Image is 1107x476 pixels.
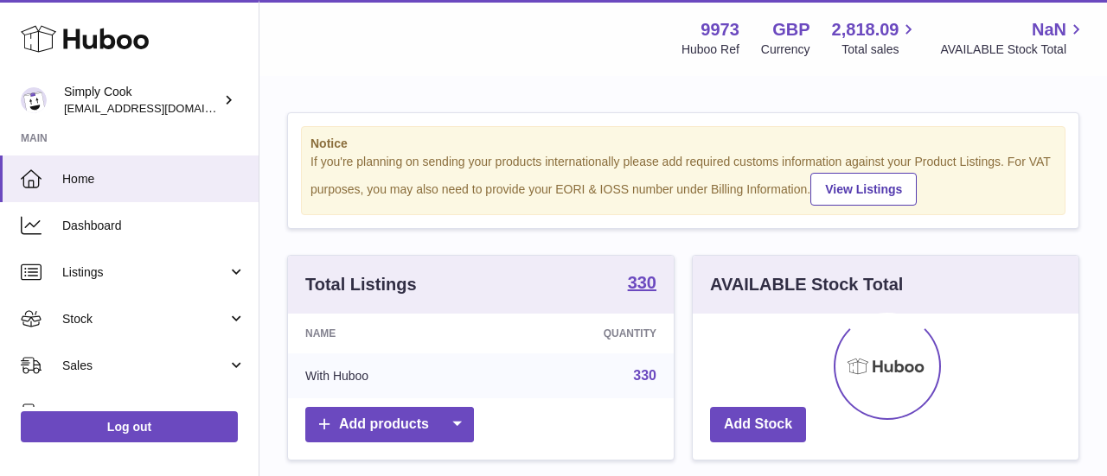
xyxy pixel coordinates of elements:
span: Dashboard [62,218,246,234]
span: 2,818.09 [832,18,899,41]
span: [EMAIL_ADDRESS][DOMAIN_NAME] [64,101,254,115]
div: Currency [761,41,810,58]
div: Simply Cook [64,84,220,117]
th: Name [288,314,491,353]
strong: Notice [310,136,1056,152]
a: Add products [305,407,474,442]
span: Stock [62,311,227,327]
span: Sales [62,358,227,374]
span: Orders [62,404,227,421]
div: Huboo Ref [681,41,739,58]
strong: GBP [772,18,809,41]
td: With Huboo [288,353,491,398]
a: Add Stock [710,407,806,442]
span: Home [62,171,246,187]
div: If you're planning on sending your products internationally please add required customs informati... [310,154,1056,206]
strong: 9973 [701,18,739,41]
a: View Listings [810,173,917,206]
a: NaN AVAILABLE Stock Total [940,18,1086,58]
a: 330 [633,368,656,383]
a: Log out [21,411,238,442]
a: 2,818.09 Total sales [832,18,919,58]
span: Listings [62,264,227,281]
span: NaN [1032,18,1066,41]
a: 330 [628,274,656,295]
h3: Total Listings [305,273,417,296]
h3: AVAILABLE Stock Total [710,273,903,296]
span: Total sales [841,41,918,58]
span: AVAILABLE Stock Total [940,41,1086,58]
th: Quantity [491,314,674,353]
strong: 330 [628,274,656,291]
img: internalAdmin-9973@internal.huboo.com [21,87,47,113]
